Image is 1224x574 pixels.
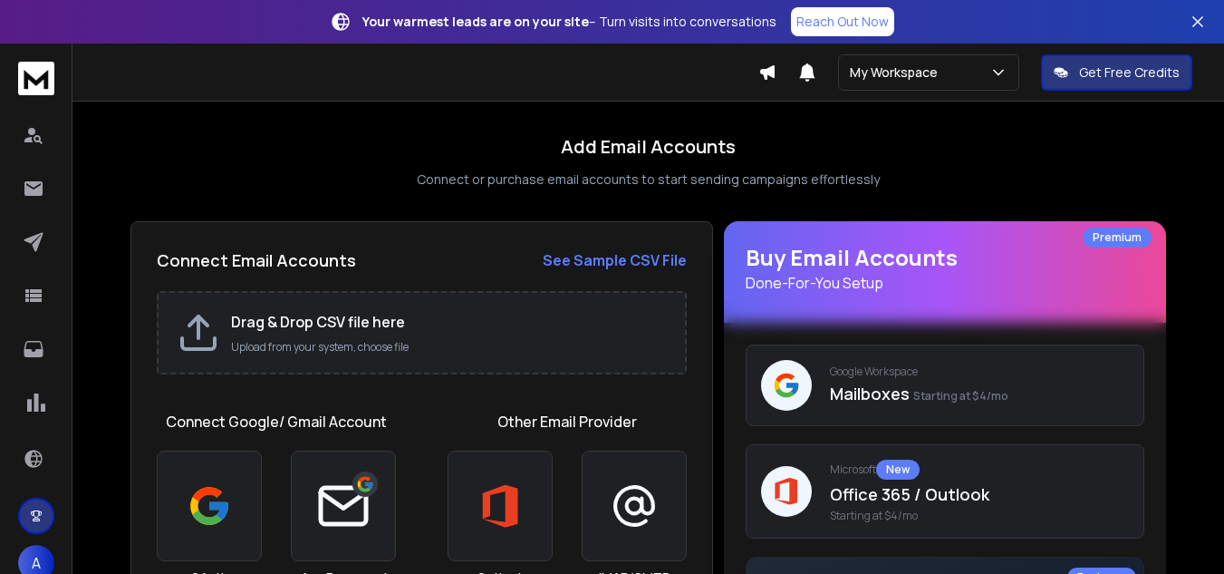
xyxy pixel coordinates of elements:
h1: Other Email Provider [497,411,637,433]
span: Starting at $4/mo [830,509,1129,523]
div: Premium [1083,228,1152,248]
p: Get Free Credits [1079,63,1180,82]
p: Mailboxes [830,381,1129,406]
p: My Workspace [850,63,945,82]
h1: Add Email Accounts [561,134,736,160]
p: Reach Out Now [796,13,889,31]
p: Office 365 / Outlook [830,482,1129,507]
h2: Connect Email Accounts [157,248,356,273]
h1: Buy Email Accounts [746,243,1144,294]
span: Starting at $4/mo [913,388,1008,404]
p: – Turn visits into conversations [362,13,776,31]
h2: Drag & Drop CSV file here [231,311,667,333]
p: Upload from your system, choose file [231,340,667,355]
a: Reach Out Now [791,7,894,36]
strong: Your warmest leads are on your site [362,13,589,30]
p: Done-For-You Setup [746,272,1144,294]
strong: See Sample CSV File [543,250,687,270]
a: See Sample CSV File [543,249,687,271]
p: Connect or purchase email accounts to start sending campaigns effortlessly [417,170,880,189]
button: Get Free Credits [1041,54,1192,91]
p: Google Workspace [830,365,1129,379]
img: logo [18,62,54,95]
p: Microsoft [830,460,1129,480]
h1: Connect Google/ Gmail Account [166,411,387,433]
div: New [876,460,920,480]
